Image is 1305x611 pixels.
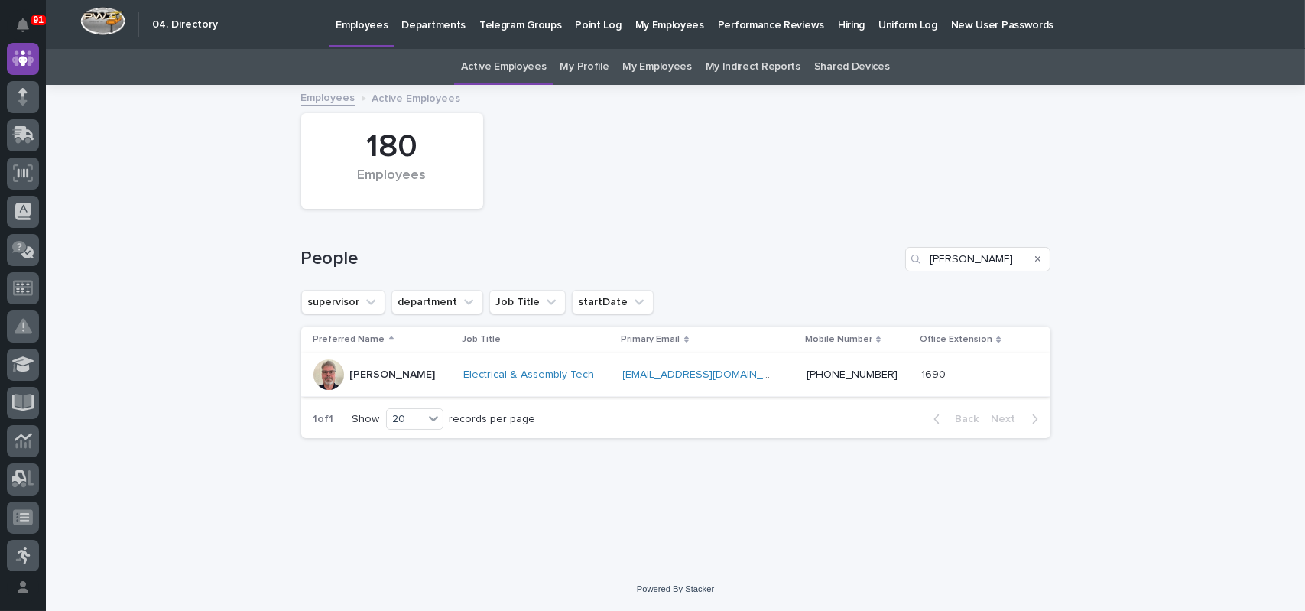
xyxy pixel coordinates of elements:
a: [EMAIL_ADDRESS][DOMAIN_NAME] [623,369,796,380]
button: Back [921,412,985,426]
a: My Profile [560,49,609,85]
p: Active Employees [372,89,461,106]
img: Workspace Logo [80,7,125,35]
button: supervisor [301,290,385,314]
button: Job Title [489,290,566,314]
p: 1690 [921,366,949,382]
input: Search [905,247,1050,271]
button: department [391,290,483,314]
button: startDate [572,290,654,314]
div: Notifications91 [19,18,39,43]
a: [PHONE_NUMBER] [807,369,898,380]
div: Employees [327,167,457,200]
button: Notifications [7,9,39,41]
a: Powered By Stacker [637,584,714,593]
h2: 04. Directory [152,18,218,31]
p: Primary Email [622,331,680,348]
p: Job Title [462,331,501,348]
a: Electrical & Assembly Tech [463,369,594,382]
span: Next [992,414,1025,424]
p: [PERSON_NAME] [350,369,436,382]
a: Active Employees [461,49,546,85]
p: Preferred Name [313,331,385,348]
p: records per page [450,413,536,426]
div: 180 [327,128,457,166]
tr: [PERSON_NAME]Electrical & Assembly Tech [EMAIL_ADDRESS][DOMAIN_NAME] [PHONE_NUMBER]16901690 [301,353,1050,397]
p: 91 [34,15,44,25]
p: 1 of 1 [301,401,346,438]
a: Shared Devices [814,49,890,85]
button: Next [985,412,1050,426]
a: My Employees [622,49,691,85]
div: 20 [387,411,424,427]
h1: People [301,248,899,270]
a: My Indirect Reports [706,49,800,85]
a: Employees [301,88,355,106]
span: Back [946,414,979,424]
p: Mobile Number [805,331,872,348]
p: Show [352,413,380,426]
p: Office Extension [920,331,992,348]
